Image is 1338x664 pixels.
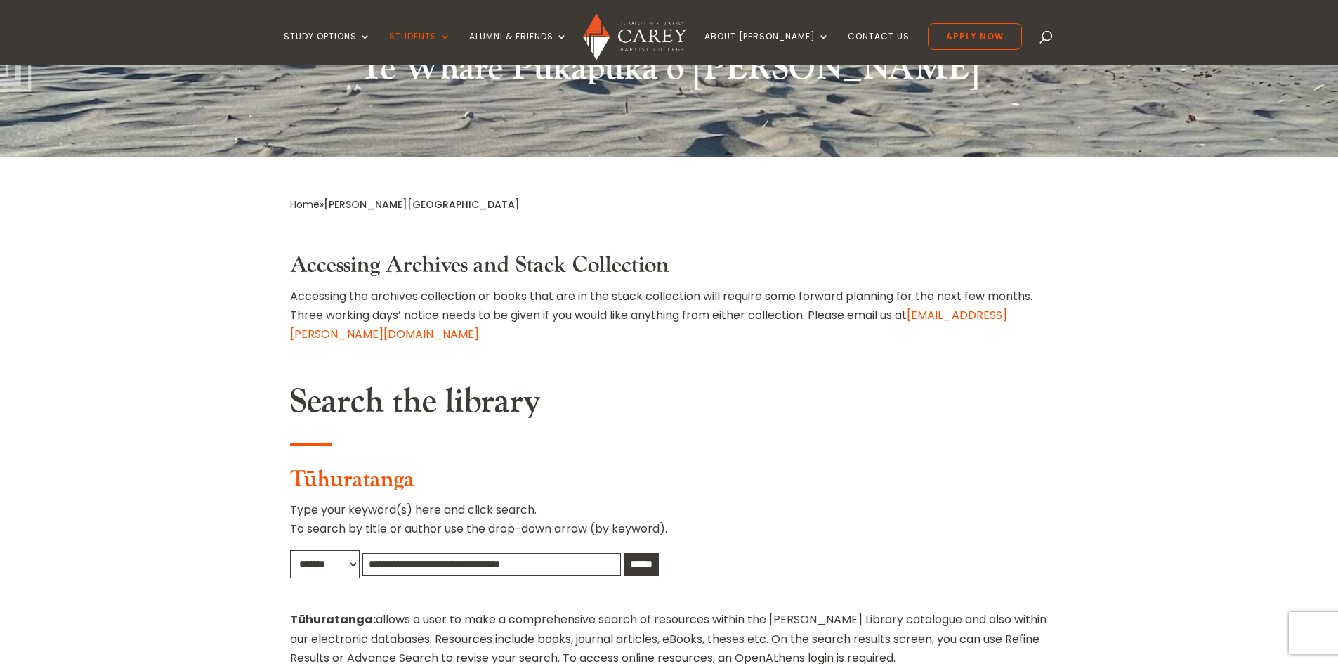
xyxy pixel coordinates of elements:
[290,197,520,211] span: »
[290,252,1049,286] h3: Accessing Archives and Stack Collection
[290,287,1049,344] p: Accessing the archives collection or books that are in the stack collection will require some for...
[469,32,568,65] a: Alumni & Friends
[290,48,1049,96] h2: Te Whare Pukapuka o [PERSON_NAME]
[290,467,1049,500] h3: Tūhuratanga
[290,197,320,211] a: Home
[704,32,829,65] a: About [PERSON_NAME]
[284,32,371,65] a: Study Options
[928,23,1022,50] a: Apply Now
[324,197,520,211] span: [PERSON_NAME][GEOGRAPHIC_DATA]
[848,32,910,65] a: Contact Us
[290,611,376,627] strong: Tūhuratanga:
[583,13,686,60] img: Carey Baptist College
[290,500,1049,549] p: Type your keyword(s) here and click search. To search by title or author use the drop-down arrow ...
[290,382,1049,429] h2: Search the library
[389,32,451,65] a: Students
